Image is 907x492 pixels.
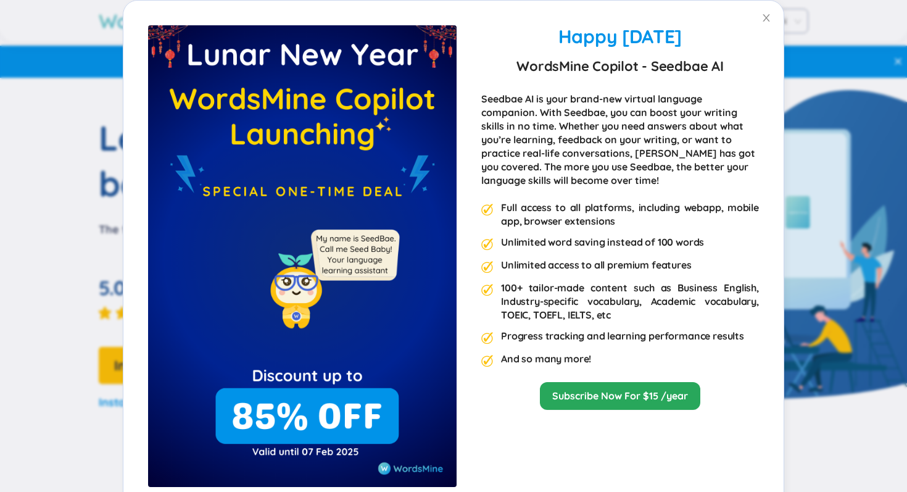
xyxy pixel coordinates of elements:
[148,25,457,487] img: premium
[516,55,723,77] strong: WordsMine Copilot - Seedbae AI
[501,201,759,228] div: Full access to all platforms, including webapp, mobile app, browser extensions
[481,355,494,367] img: premium
[481,261,494,273] img: premium
[501,235,704,251] div: Unlimited word saving instead of 100 words
[501,258,692,273] div: Unlimited access to all premium features
[501,329,744,344] div: Progress tracking and learning performance results
[540,382,700,410] button: Subscribe Now For $15 /year
[501,352,591,367] div: And so many more!
[481,332,494,344] img: premium
[552,389,688,402] a: Subscribe Now For $15 /year
[749,1,784,35] button: Close
[481,204,494,216] img: premium
[501,281,759,322] div: 100+ tailor-made content such as Business English, Industry-specific vocabulary, Academic vocabul...
[761,13,771,23] span: close
[481,284,494,296] img: premium
[481,92,759,187] div: Seedbae AI is your brand-new virtual language companion. With Seedbae, you can boost your writing...
[558,25,682,48] span: Happy [DATE]
[481,238,494,251] img: premium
